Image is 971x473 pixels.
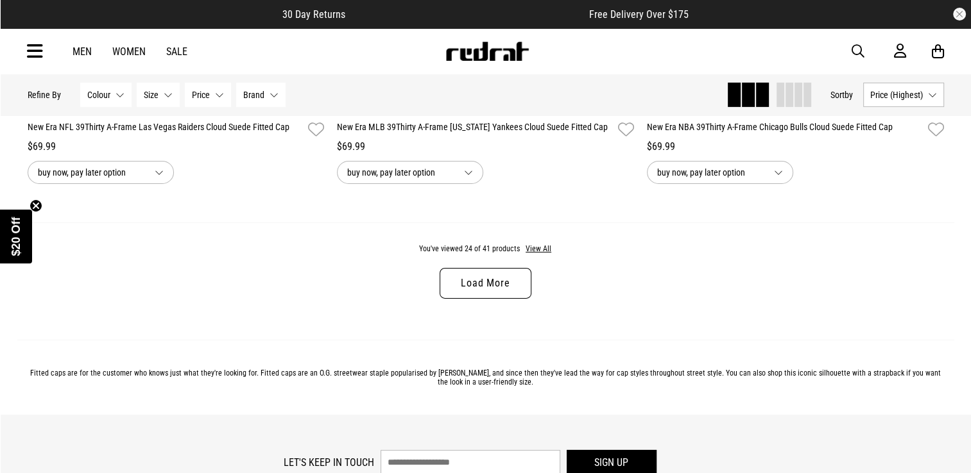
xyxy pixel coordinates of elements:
span: Free Delivery Over $175 [589,8,689,21]
a: Men [73,46,92,58]
iframe: Customer reviews powered by Trustpilot [371,8,563,21]
button: Close teaser [30,199,42,212]
span: buy now, pay later option [38,165,144,180]
div: $69.99 [28,139,325,154]
button: buy now, pay later option [337,161,483,184]
span: by [845,90,853,100]
button: Open LiveChat chat widget [10,5,49,44]
button: Sortby [830,87,853,103]
a: Load More [440,268,531,299]
span: Brand [243,90,264,100]
button: buy now, pay later option [647,161,793,184]
button: Price (Highest) [863,83,944,107]
img: Redrat logo [445,42,529,61]
p: Refine By [28,90,61,100]
a: Sale [166,46,187,58]
span: 30 Day Returns [282,8,345,21]
button: View All [525,244,552,255]
p: Fitted caps are for the customer who knows just what they're looking for. Fitted caps are an O.G.... [28,369,944,386]
a: New Era NFL 39Thirty A-Frame Las Vegas Raiders Cloud Suede Fitted Cap [28,120,304,139]
a: New Era NBA 39Thirty A-Frame Chicago Bulls Cloud Suede Fitted Cap [647,120,923,139]
div: $69.99 [647,139,944,154]
span: Size [144,90,159,100]
span: $20 Off [10,217,22,256]
button: Size [137,83,180,107]
span: Price (Highest) [870,90,923,100]
button: Colour [80,83,132,107]
div: $69.99 [337,139,634,154]
a: New Era MLB 39Thirty A-Frame [US_STATE] Yankees Cloud Suede Fitted Cap [337,120,613,139]
a: Women [112,46,146,58]
button: Brand [236,83,286,107]
span: Price [192,90,210,100]
span: You've viewed 24 of 41 products [419,244,520,253]
span: buy now, pay later option [347,165,454,180]
span: buy now, pay later option [657,165,764,180]
button: buy now, pay later option [28,161,174,184]
span: Colour [87,90,110,100]
button: Price [185,83,231,107]
label: Let's keep in touch [284,456,374,469]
